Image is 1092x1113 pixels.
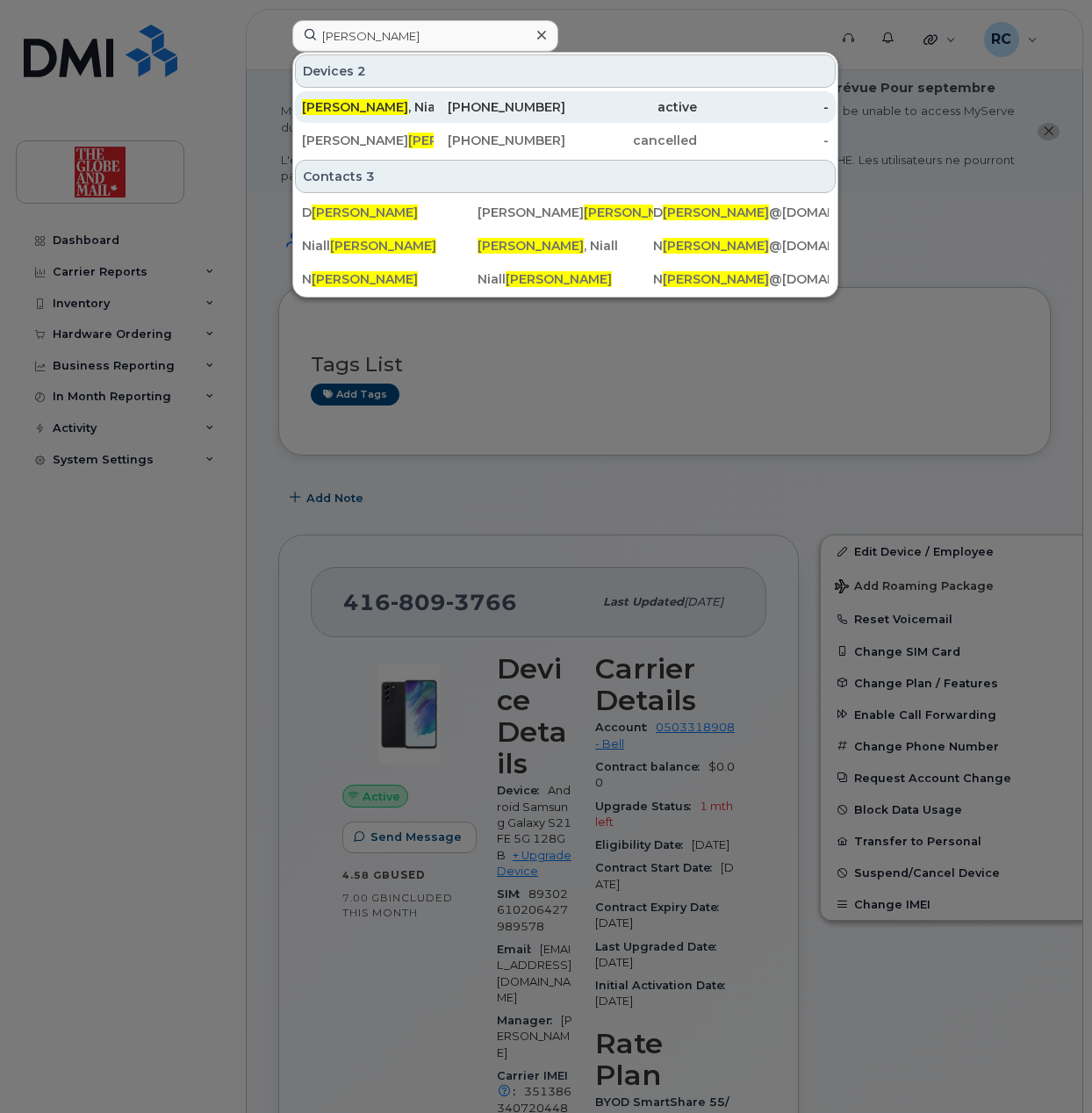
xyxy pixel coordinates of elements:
[478,237,653,255] div: , Niall
[478,204,653,221] div: [PERSON_NAME]
[302,98,434,116] div: , Niall
[663,205,769,220] span: [PERSON_NAME]
[653,237,829,255] div: N @[DOMAIN_NAME]
[302,204,478,221] div: D
[295,125,836,156] a: [PERSON_NAME][PERSON_NAME][PHONE_NUMBER]cancelled-
[584,205,690,220] span: [PERSON_NAME]
[478,238,584,254] span: [PERSON_NAME]
[302,270,478,288] div: N
[295,263,836,295] a: N[PERSON_NAME]Niall[PERSON_NAME]N[PERSON_NAME]@[DOMAIN_NAME]
[295,230,836,262] a: Niall[PERSON_NAME][PERSON_NAME], NiallN[PERSON_NAME]@[DOMAIN_NAME]
[330,238,436,254] span: [PERSON_NAME]
[295,54,836,88] div: Devices
[408,133,514,148] span: [PERSON_NAME]
[663,271,769,287] span: [PERSON_NAME]
[295,91,836,123] a: [PERSON_NAME], Niall[PHONE_NUMBER]active-
[302,237,478,255] div: Niall
[565,132,697,149] div: cancelled
[302,132,434,149] div: [PERSON_NAME]
[663,238,769,254] span: [PERSON_NAME]
[506,271,612,287] span: [PERSON_NAME]
[434,98,565,116] div: [PHONE_NUMBER]
[295,197,836,228] a: D[PERSON_NAME][PERSON_NAME][PERSON_NAME]D[PERSON_NAME]@[DOMAIN_NAME]
[653,204,829,221] div: D @[DOMAIN_NAME]
[565,98,697,116] div: active
[357,62,366,80] span: 2
[366,168,375,185] span: 3
[697,132,829,149] div: -
[312,205,418,220] span: [PERSON_NAME]
[295,160,836,193] div: Contacts
[434,132,565,149] div: [PHONE_NUMBER]
[312,271,418,287] span: [PERSON_NAME]
[478,270,653,288] div: Niall
[697,98,829,116] div: -
[653,270,829,288] div: N @[DOMAIN_NAME]
[302,99,408,115] span: [PERSON_NAME]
